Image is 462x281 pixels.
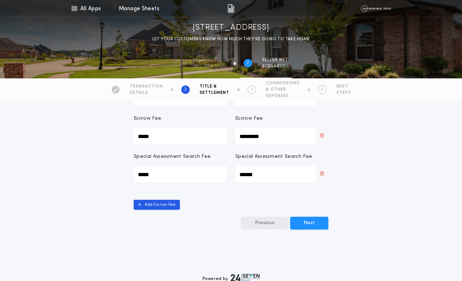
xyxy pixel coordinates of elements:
[336,84,351,89] span: NEXT
[134,200,180,210] button: Add Escrow Fee
[130,84,163,89] span: TRANSACTION
[134,166,227,183] input: Special Assessment Search Fee
[193,22,269,34] h1: [STREET_ADDRESS]
[266,80,300,86] span: COMMISSIONS
[321,87,323,92] h2: 4
[241,217,289,229] button: Previous
[250,87,253,92] h2: 3
[262,64,288,69] span: SCENARIO
[227,4,234,13] img: img
[134,153,211,160] p: Special Assessment Search Fee
[134,115,161,122] p: Escrow Fee
[130,90,163,96] span: DETAILS
[193,57,225,63] span: Property
[262,57,288,63] span: SELLER NET
[235,166,316,183] input: Special Assessment Search Fee
[235,128,316,145] input: Escrow Fee
[200,90,229,96] span: SETTLEMENT
[193,64,225,69] span: information
[266,87,300,92] span: & OTHER
[184,87,187,92] h2: 2
[247,60,249,66] h2: 2
[152,36,310,43] p: LET YOUR CUSTOMERS KNOW HOW MUCH THEY’RE GOING TO TAKE HOME
[200,84,229,89] span: TITLE &
[361,5,391,12] img: vs-icon
[235,153,312,160] p: Special Assessment Search Fee
[134,128,227,145] input: Escrow Fee
[266,93,300,99] span: EXPENSES
[290,217,328,229] button: Next
[336,90,351,96] span: STEPS
[235,115,263,122] p: Escrow Fee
